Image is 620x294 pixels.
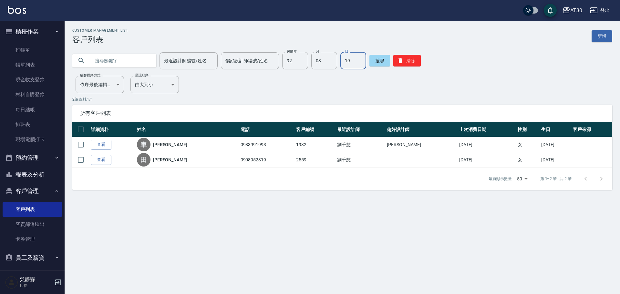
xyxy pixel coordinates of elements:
[458,137,516,152] td: [DATE]
[72,28,128,33] h2: Customer Management List
[72,96,612,102] p: 2 筆資料, 1 / 1
[5,276,18,289] img: Person
[3,249,62,266] button: 員工及薪資
[385,122,458,137] th: 偏好設計師
[489,176,512,182] p: 每頁顯示數量
[130,76,179,93] div: 由大到小
[540,152,571,167] td: [DATE]
[458,122,516,137] th: 上次消費日期
[3,72,62,87] a: 現金收支登錄
[514,170,530,188] div: 50
[239,122,295,137] th: 電話
[3,183,62,199] button: 客戶管理
[8,6,26,14] img: Logo
[153,157,187,163] a: [PERSON_NAME]
[76,76,124,93] div: 依序最後編輯時間
[3,87,62,102] a: 材料自購登錄
[153,141,187,148] a: [PERSON_NAME]
[239,152,295,167] td: 0908952319
[336,122,385,137] th: 最近設計師
[294,152,336,167] td: 2559
[294,122,336,137] th: 客戶編號
[3,23,62,40] button: 櫃檯作業
[336,137,385,152] td: 劉千慈
[316,49,319,54] label: 月
[137,153,150,167] div: 田
[72,35,128,44] h3: 客戶列表
[3,202,62,217] a: 客戶列表
[80,73,100,78] label: 顧客排序方式
[560,4,585,17] button: AT30
[20,276,53,283] h5: 吳靜霖
[336,152,385,167] td: 劉千慈
[3,166,62,183] button: 報表及分析
[3,57,62,72] a: 帳單列表
[3,102,62,117] a: 每日結帳
[544,4,557,17] button: save
[570,6,582,15] div: AT30
[90,52,151,69] input: 搜尋關鍵字
[3,117,62,132] a: 排班表
[345,49,348,54] label: 日
[80,110,604,117] span: 所有客戶列表
[3,132,62,147] a: 現場電腦打卡
[3,217,62,232] a: 客資篩選匯出
[137,138,150,151] div: 車
[20,283,53,289] p: 店長
[393,55,421,66] button: 清除
[369,55,390,66] button: 搜尋
[294,137,336,152] td: 1932
[571,122,612,137] th: 客戶來源
[516,137,540,152] td: 女
[89,122,135,137] th: 詳細資料
[3,269,62,283] a: 員工列表
[540,137,571,152] td: [DATE]
[239,137,295,152] td: 0983991993
[135,122,239,137] th: 姓名
[592,30,612,42] a: 新增
[385,137,458,152] td: [PERSON_NAME]
[587,5,612,16] button: 登出
[516,152,540,167] td: 女
[91,155,111,165] a: 查看
[3,43,62,57] a: 打帳單
[91,140,111,150] a: 查看
[3,149,62,166] button: 預約管理
[540,176,572,182] p: 第 1–2 筆 共 2 筆
[540,122,571,137] th: 生日
[516,122,540,137] th: 性別
[135,73,149,78] label: 呈現順序
[3,232,62,247] a: 卡券管理
[458,152,516,167] td: [DATE]
[287,49,297,54] label: 民國年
